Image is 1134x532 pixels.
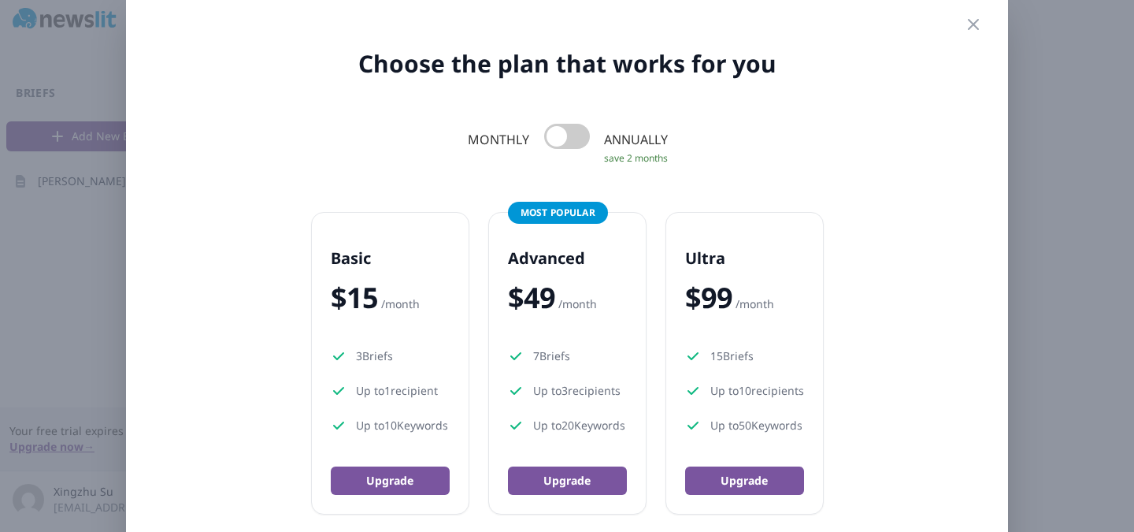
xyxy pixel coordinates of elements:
[508,247,627,270] h3: Advanced
[331,282,378,314] span: $ 15
[381,296,420,312] span: /month
[331,247,450,270] h3: Basic
[508,202,609,224] p: Most popular
[356,418,448,433] span: Up to 10 Keywords
[533,383,621,399] span: Up to 3 recipient s
[533,418,625,433] span: Up to 20 Keywords
[558,296,597,312] span: /month
[356,383,438,399] span: Up to 1 recipient
[151,50,983,78] h2: Choose the plan that works for you
[356,348,393,364] span: 3 Briefs
[710,418,802,433] span: Up to 50 Keywords
[736,296,774,312] span: /month
[710,383,804,399] span: Up to 10 recipient s
[465,130,532,149] div: MONTHLY
[508,282,555,314] span: $ 49
[602,149,669,168] div: save 2 months
[685,247,804,270] h3: Ultra
[602,130,669,168] div: ANNUALLY
[710,348,754,364] span: 15 Briefs
[685,282,732,314] span: $ 99
[685,467,804,495] button: Upgrade
[508,467,627,495] button: Upgrade
[533,348,570,364] span: 7 Briefs
[331,467,450,495] button: Upgrade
